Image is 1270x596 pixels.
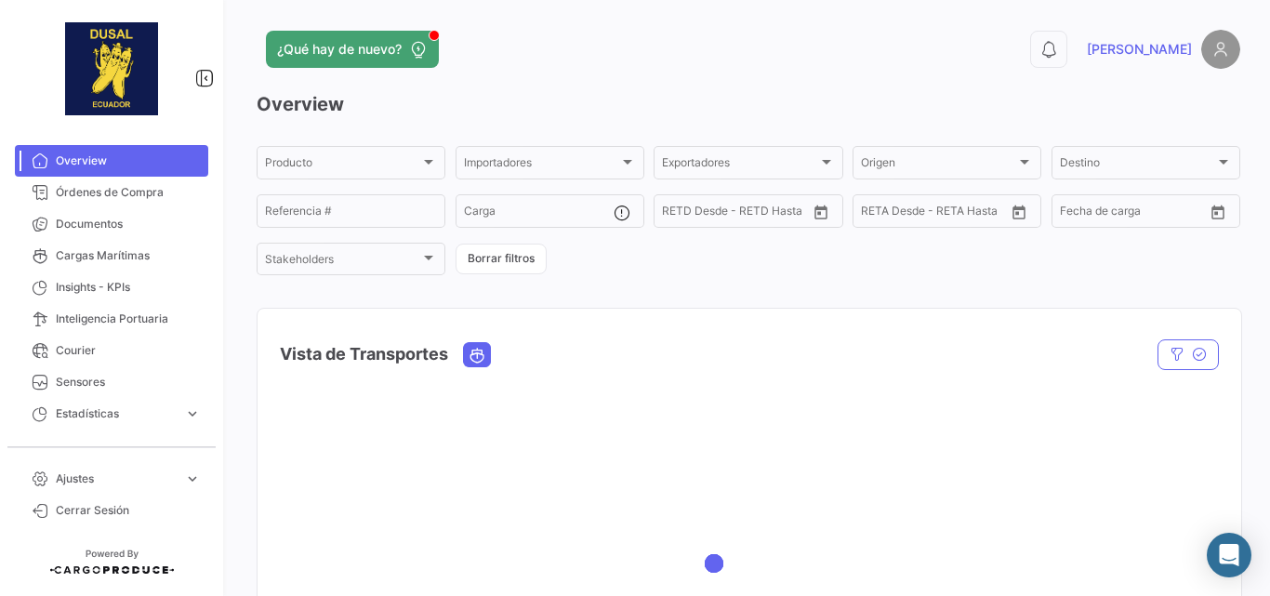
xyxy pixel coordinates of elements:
[15,145,208,177] a: Overview
[184,470,201,487] span: expand_more
[1201,30,1240,69] img: placeholder-user.png
[15,335,208,366] a: Courier
[1005,198,1033,226] button: Open calendar
[56,405,177,422] span: Estadísticas
[807,198,835,226] button: Open calendar
[15,303,208,335] a: Inteligencia Portuaria
[56,279,201,296] span: Insights - KPIs
[15,240,208,272] a: Cargas Marítimas
[1106,207,1175,220] input: Hasta
[708,207,777,220] input: Hasta
[662,159,817,172] span: Exportadores
[1204,198,1232,226] button: Open calendar
[265,159,420,172] span: Producto
[56,247,201,264] span: Cargas Marítimas
[1060,207,1093,220] input: Desde
[15,208,208,240] a: Documentos
[257,91,1240,117] h3: Overview
[464,343,490,366] button: Ocean
[56,470,177,487] span: Ajustes
[65,22,158,115] img: a285b2dc-690d-45b2-9f09-4c8154f86cbc.png
[56,342,201,359] span: Courier
[861,207,894,220] input: Desde
[456,244,547,274] button: Borrar filtros
[56,184,201,201] span: Órdenes de Compra
[265,256,420,269] span: Stakeholders
[56,374,201,391] span: Sensores
[266,31,439,68] button: ¿Qué hay de nuevo?
[280,341,448,367] h4: Vista de Transportes
[56,311,201,327] span: Inteligencia Portuaria
[907,207,976,220] input: Hasta
[15,366,208,398] a: Sensores
[184,405,201,422] span: expand_more
[15,177,208,208] a: Órdenes de Compra
[1087,40,1192,59] span: [PERSON_NAME]
[277,40,402,59] span: ¿Qué hay de nuevo?
[1207,533,1251,577] div: Abrir Intercom Messenger
[464,159,619,172] span: Importadores
[15,272,208,303] a: Insights - KPIs
[56,216,201,232] span: Documentos
[56,502,201,519] span: Cerrar Sesión
[56,152,201,169] span: Overview
[861,159,1016,172] span: Origen
[662,207,695,220] input: Desde
[1060,159,1215,172] span: Destino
